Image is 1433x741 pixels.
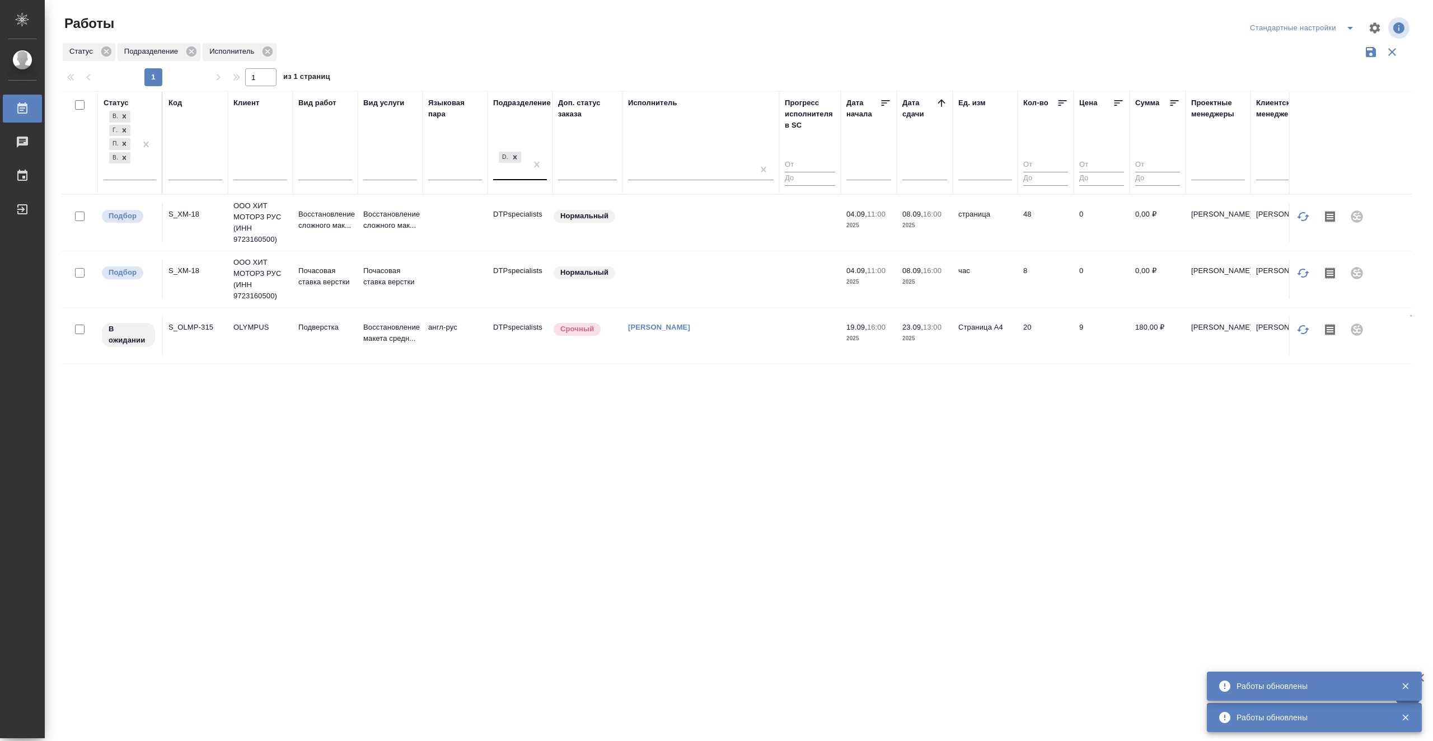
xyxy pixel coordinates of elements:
[168,265,222,276] div: S_XM-18
[902,220,947,231] p: 2025
[1251,203,1315,242] td: [PERSON_NAME]
[1074,316,1130,355] td: 9
[108,110,132,124] div: В ожидании, Готов к работе, Подбор, В работе
[1186,316,1251,355] td: [PERSON_NAME]
[1135,97,1159,109] div: Сумма
[923,266,942,275] p: 16:00
[1343,203,1370,230] div: Проект не привязан
[1186,260,1251,299] td: [PERSON_NAME]
[124,46,182,57] p: Подразделение
[499,152,509,163] div: DTPspecialists
[902,266,923,275] p: 08.09,
[1023,97,1048,109] div: Кол-во
[1074,203,1130,242] td: 0
[785,172,835,186] input: До
[1135,158,1180,172] input: От
[233,322,287,333] p: OLYMPUS
[498,151,522,165] div: DTPspecialists
[233,257,287,302] p: ООО ХИТ МОТОРЗ РУС (ИНН 9723160500)
[488,203,552,242] td: DTPspecialists
[1018,316,1074,355] td: 20
[867,210,886,218] p: 11:00
[867,266,886,275] p: 11:00
[1130,203,1186,242] td: 0,00 ₽
[902,323,923,331] p: 23.09,
[1317,203,1343,230] button: Скопировать мини-бриф
[109,125,118,137] div: Готов к работе
[560,323,594,335] p: Срочный
[488,316,552,355] td: DTPspecialists
[1256,97,1310,120] div: Клиентские менеджеры
[1317,316,1343,343] button: Скопировать мини-бриф
[1237,681,1384,692] div: Работы обновлены
[209,46,258,57] p: Исполнитель
[846,323,867,331] p: 19.09,
[298,322,352,333] p: Подверстка
[63,43,115,61] div: Статус
[108,124,132,138] div: В ожидании, Готов к работе, Подбор, В работе
[363,209,417,231] p: Восстановление сложного мак...
[1191,97,1245,120] div: Проектные менеджеры
[1394,681,1417,691] button: Закрыть
[785,158,835,172] input: От
[298,97,336,109] div: Вид работ
[958,97,986,109] div: Ед. изм
[298,265,352,288] p: Почасовая ставка верстки
[846,266,867,275] p: 04.09,
[1394,712,1417,723] button: Закрыть
[168,97,182,109] div: Код
[109,267,137,278] p: Подбор
[628,323,690,331] a: [PERSON_NAME]
[1074,260,1130,299] td: 0
[1130,316,1186,355] td: 180,00 ₽
[101,265,156,280] div: Можно подбирать исполнителей
[1079,97,1098,109] div: Цена
[846,333,891,344] p: 2025
[101,209,156,224] div: Можно подбирать исполнителей
[1247,19,1361,37] div: split button
[1317,260,1343,287] button: Скопировать мини-бриф
[104,97,129,109] div: Статус
[109,323,148,346] p: В ожидании
[168,209,222,220] div: S_XM-18
[1023,158,1068,172] input: От
[203,43,277,61] div: Исполнитель
[1382,41,1403,63] button: Сбросить фильтры
[101,322,156,348] div: Исполнитель назначен, приступать к работе пока рано
[1343,260,1370,287] div: Проект не привязан
[1290,203,1317,230] button: Обновить
[902,276,947,288] p: 2025
[785,97,835,131] div: Прогресс исполнителя в SC
[69,46,97,57] p: Статус
[1251,260,1315,299] td: [PERSON_NAME]
[363,97,405,109] div: Вид услуги
[1343,316,1370,343] div: Проект не привязан
[363,322,417,344] p: Восстановление макета средн...
[1079,172,1124,186] input: До
[902,333,947,344] p: 2025
[923,210,942,218] p: 16:00
[560,210,608,222] p: Нормальный
[1360,41,1382,63] button: Сохранить фильтры
[1388,17,1412,39] span: Посмотреть информацию
[168,322,222,333] div: S_OLMP-315
[923,323,942,331] p: 13:00
[108,137,132,151] div: В ожидании, Готов к работе, Подбор, В работе
[1135,172,1180,186] input: До
[1079,158,1124,172] input: От
[846,97,880,120] div: Дата начала
[1018,260,1074,299] td: 8
[902,97,936,120] div: Дата сдачи
[423,316,488,355] td: англ-рус
[846,220,891,231] p: 2025
[1023,172,1068,186] input: До
[902,210,923,218] p: 08.09,
[628,97,677,109] div: Исполнитель
[1018,203,1074,242] td: 48
[1251,316,1315,355] td: [PERSON_NAME]
[493,97,551,109] div: Подразделение
[363,265,417,288] p: Почасовая ставка верстки
[488,260,552,299] td: DTPspecialists
[109,210,137,222] p: Подбор
[1290,316,1317,343] button: Обновить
